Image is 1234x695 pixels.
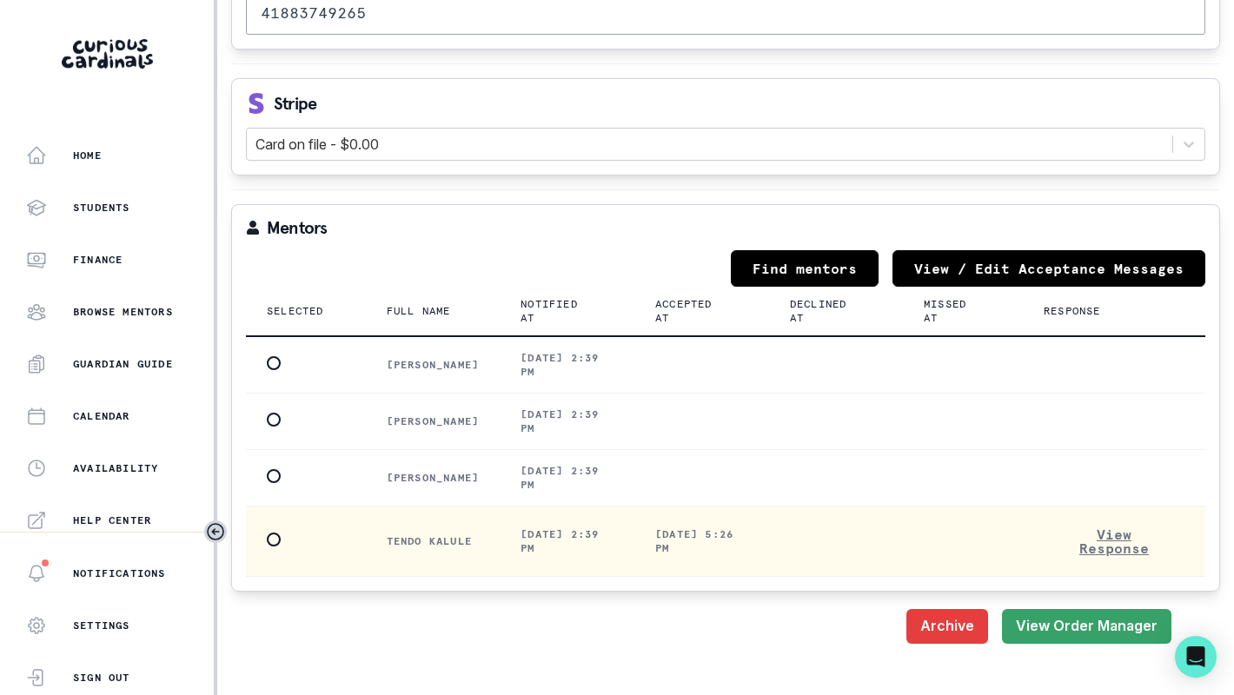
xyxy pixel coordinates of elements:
[73,357,173,371] p: Guardian Guide
[521,297,593,325] p: Notified at
[62,39,153,69] img: Curious Cardinals Logo
[521,351,614,379] p: [DATE] 2:39 pm
[387,304,451,318] p: Full name
[892,250,1205,287] button: View / Edit Acceptance Messages
[387,471,480,485] p: [PERSON_NAME]
[387,414,480,428] p: [PERSON_NAME]
[521,407,614,435] p: [DATE] 2:39 pm
[790,297,861,325] p: Declined at
[73,409,130,423] p: Calendar
[204,520,227,543] button: Toggle sidebar
[521,464,614,492] p: [DATE] 2:39 pm
[1044,520,1184,562] button: View Response
[267,219,327,236] p: Mentors
[1044,304,1101,318] p: Response
[731,250,879,287] a: Find mentors
[73,305,173,319] p: Browse Mentors
[655,527,748,555] p: [DATE] 5:26 pm
[73,619,130,632] p: Settings
[521,527,614,555] p: [DATE] 2:39 pm
[73,253,123,267] p: Finance
[73,671,130,685] p: Sign Out
[73,461,158,475] p: Availability
[73,513,151,527] p: Help Center
[906,609,988,644] button: Archive
[267,304,324,318] p: Selected
[73,566,166,580] p: Notifications
[274,95,316,112] p: Stripe
[655,297,727,325] p: Accepted at
[387,534,480,548] p: Tendo Kalule
[387,358,480,372] p: [PERSON_NAME]
[73,201,130,215] p: Students
[1002,609,1171,644] button: View Order Manager
[73,149,102,162] p: Home
[1175,636,1217,678] div: Open Intercom Messenger
[924,297,981,325] p: Missed at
